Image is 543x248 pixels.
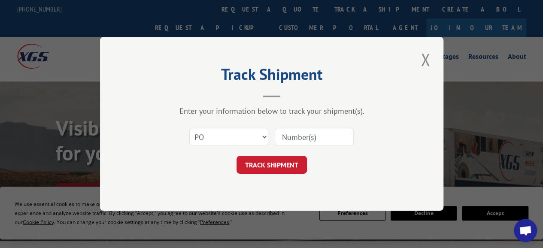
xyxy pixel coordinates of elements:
h2: Track Shipment [143,68,400,85]
button: TRACK SHIPMENT [237,156,307,174]
input: Number(s) [275,128,354,146]
a: Open chat [514,219,537,242]
div: Enter your information below to track your shipment(s). [143,106,400,116]
button: Close modal [418,48,433,71]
